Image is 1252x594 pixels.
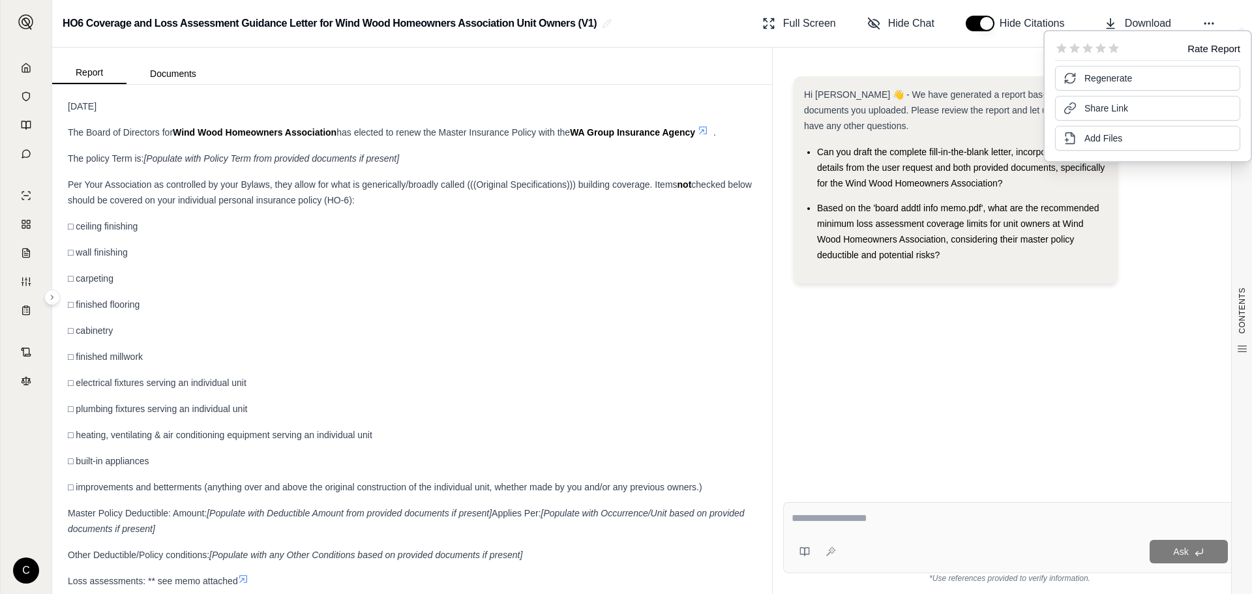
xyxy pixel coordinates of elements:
[1055,66,1240,91] button: Regenerate
[570,127,695,138] strong: WA Group Insurance Agency
[1099,10,1176,37] button: Download
[68,404,247,414] span: □ plumbing fixtures serving an individual unit
[18,14,34,30] img: Expand sidebar
[1055,126,1240,151] button: Add Files
[13,9,39,35] button: Expand sidebar
[68,273,113,284] span: □ carpeting
[713,127,716,138] span: .
[492,508,541,518] span: Applies Per:
[68,179,678,190] span: Per Your Association as controlled by your Bylaws, they allow for what is generically/broadly cal...
[63,12,597,35] h2: HO6 Coverage and Loss Assessment Guidance Letter for Wind Wood Homeowners Association Unit Owners...
[817,147,1105,188] span: Can you draft the complete fill-in-the-blank letter, incorporating all details from the user requ...
[68,247,128,258] span: □ wall finishing
[143,153,399,164] em: [Populate with Policy Term from provided documents if present]
[1237,288,1247,334] span: CONTENTS
[173,127,336,138] strong: Wind Wood Homeowners Association
[783,573,1236,584] div: *Use references provided to verify information.
[8,112,44,138] a: Prompt Library
[68,299,140,310] span: □ finished flooring
[68,482,702,492] span: □ improvements and betterments (anything over and above the original construction of the individu...
[783,16,836,31] span: Full Screen
[8,211,44,237] a: Policy Comparisons
[678,179,692,190] strong: not
[68,101,97,111] span: [DATE]
[68,325,113,336] span: □ cabinetry
[68,508,745,534] em: [Populate with Occurrence/Unit based on provided documents if present]
[68,456,149,466] span: □ built-in appliances
[207,508,492,518] em: [Populate with Deductible Amount from provided documents if present]
[1187,44,1240,53] div: Rate Report
[209,550,522,560] em: [Populate with any Other Conditions based on provided documents if present]
[1084,132,1122,145] span: Add Files
[8,183,44,209] a: Single Policy
[68,508,207,518] span: Master Policy Deductible: Amount:
[68,127,173,138] span: The Board of Directors for
[127,63,220,84] button: Documents
[804,89,1100,131] span: Hi [PERSON_NAME] 👋 - We have generated a report based on the documents you uploaded. Please revie...
[8,55,44,81] a: Home
[757,10,841,37] button: Full Screen
[68,576,238,586] span: Loss assessments: ** see memo attached
[1150,540,1228,563] button: Ask
[1084,102,1128,115] span: Share Link
[8,339,44,365] a: Contract Analysis
[1125,16,1171,31] span: Download
[8,297,44,323] a: Coverage Table
[8,269,44,295] a: Custom Report
[68,378,246,388] span: □ electrical fixtures serving an individual unit
[8,141,44,167] a: Chat
[888,16,934,31] span: Hide Chat
[8,83,44,110] a: Documents Vault
[1055,96,1240,121] button: Share Link
[68,430,372,440] span: □ heating, ventilating & air conditioning equipment serving an individual unit
[8,240,44,266] a: Claim Coverage
[44,290,60,305] button: Expand sidebar
[1084,72,1132,85] span: Regenerate
[13,557,39,584] div: C
[68,550,209,560] span: Other Deductible/Policy conditions:
[68,179,752,205] span: checked below should be covered on your individual personal insurance policy (HO-6):
[1173,546,1188,557] span: Ask
[68,75,312,85] span: IMPORTANT INFORMATION! PLEASE READ CAREFULLY.
[1000,16,1073,31] span: Hide Citations
[862,10,940,37] button: Hide Chat
[817,203,1099,260] span: Based on the 'board addtl info memo.pdf', what are the recommended minimum loss assessment covera...
[68,221,138,231] span: □ ceiling finishing
[8,368,44,394] a: Legal Search Engine
[68,153,143,164] span: The policy Term is:
[336,127,570,138] span: has elected to renew the Master Insurance Policy with the
[52,62,127,84] button: Report
[68,351,143,362] span: □ finished millwork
